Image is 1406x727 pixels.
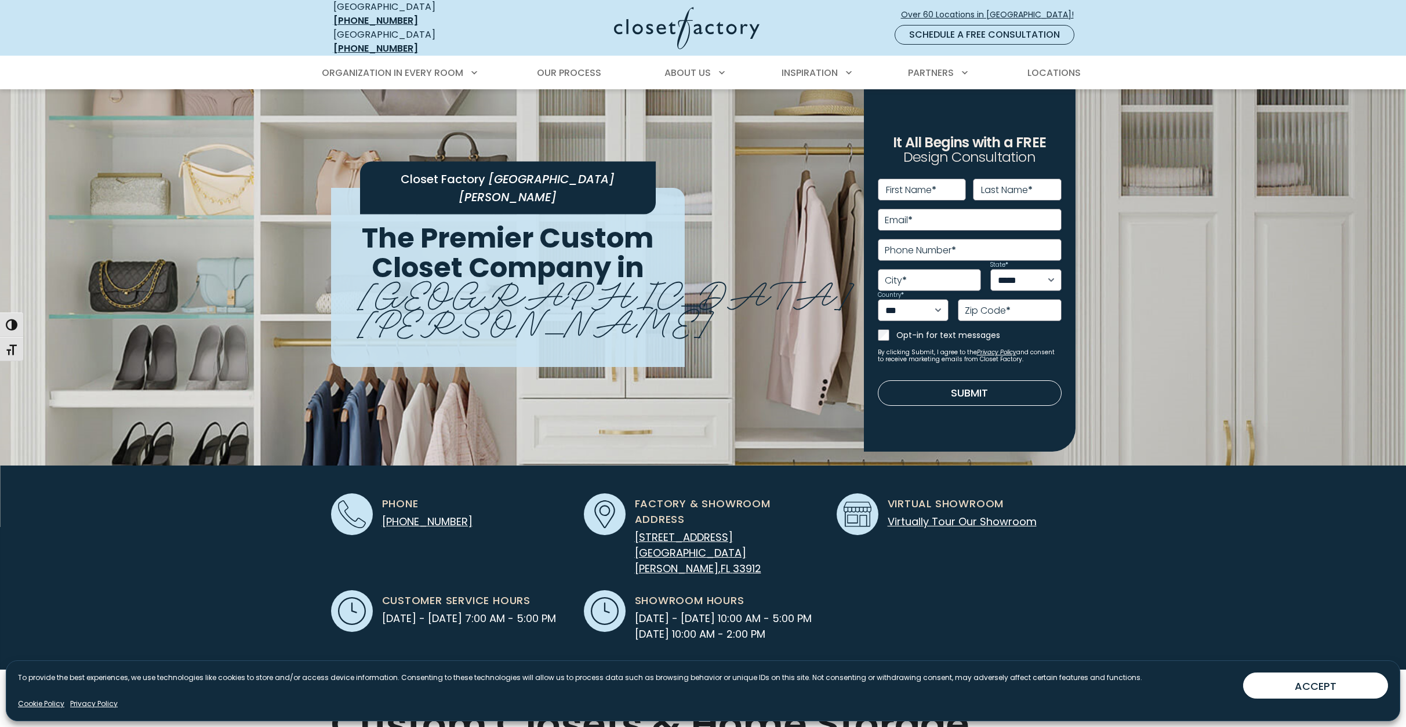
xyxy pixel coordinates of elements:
button: ACCEPT [1243,673,1388,699]
span: Locations [1027,66,1081,79]
span: The Premier Custom Closet Company in [362,219,653,287]
span: Closet Factory [401,171,485,187]
span: About Us [664,66,711,79]
a: [STREET_ADDRESS] [GEOGRAPHIC_DATA][PERSON_NAME],FL 33912 [635,530,761,576]
span: Virtual Showroom [888,496,1004,511]
a: Over 60 Locations in [GEOGRAPHIC_DATA]! [900,5,1084,25]
span: [DATE] 10:00 AM - 2:00 PM [635,626,812,642]
a: Privacy Policy [70,699,118,709]
a: [PHONE_NUMBER] [382,514,473,529]
label: Zip Code [965,306,1011,315]
span: [GEOGRAPHIC_DATA][PERSON_NAME] [459,171,615,205]
a: [PHONE_NUMBER] [333,42,418,55]
label: Email [885,216,913,225]
span: [STREET_ADDRESS] [635,530,733,544]
span: [GEOGRAPHIC_DATA][PERSON_NAME] [635,546,746,576]
label: First Name [886,186,936,195]
button: Submit [878,380,1062,406]
a: Cookie Policy [18,699,64,709]
span: It All Begins with a FREE [893,133,1046,152]
a: Schedule a Free Consultation [895,25,1074,45]
img: Showroom icon [844,500,871,528]
p: To provide the best experiences, we use technologies like cookies to store and/or access device i... [18,673,1142,683]
small: By clicking Submit, I agree to the and consent to receive marketing emails from Closet Factory. [878,349,1062,363]
span: Inspiration [782,66,838,79]
span: Design Consultation [903,148,1036,167]
img: Closet Factory Logo [614,7,760,49]
label: Opt-in for text messages [896,329,1062,341]
nav: Primary Menu [314,57,1093,89]
span: Over 60 Locations in [GEOGRAPHIC_DATA]! [901,9,1083,21]
label: City [885,276,907,285]
span: [GEOGRAPHIC_DATA][PERSON_NAME] [358,265,853,346]
span: Organization in Every Room [322,66,463,79]
div: [GEOGRAPHIC_DATA] [333,28,502,56]
span: FL [721,561,730,576]
span: Customer Service Hours [382,592,531,608]
label: Phone Number [885,246,956,255]
span: Our Process [537,66,601,79]
a: [PHONE_NUMBER] [333,14,418,27]
label: State [990,262,1008,268]
span: Partners [908,66,954,79]
span: [DATE] - [DATE] 10:00 AM - 5:00 PM [635,610,812,626]
span: Factory & Showroom Address [635,496,823,527]
a: Privacy Policy [977,348,1016,357]
label: Last Name [981,186,1033,195]
span: Phone [382,496,419,511]
label: Country [878,292,904,298]
span: 33912 [733,561,761,576]
a: Virtually Tour Our Showroom [888,514,1037,529]
span: Showroom Hours [635,592,744,608]
span: [DATE] - [DATE] 7:00 AM - 5:00 PM [382,610,556,626]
